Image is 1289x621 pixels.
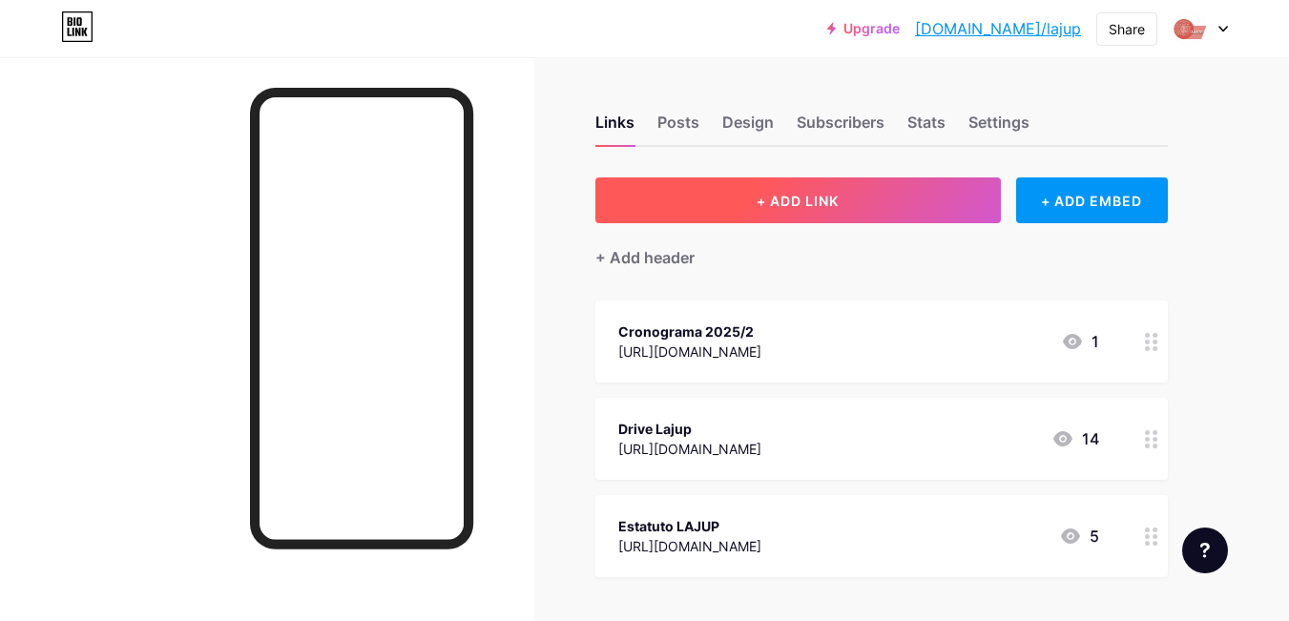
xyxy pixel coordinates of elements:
[797,111,884,145] div: Subscribers
[722,111,774,145] div: Design
[618,342,761,362] div: [URL][DOMAIN_NAME]
[915,17,1081,40] a: [DOMAIN_NAME]/lajup
[618,536,761,556] div: [URL][DOMAIN_NAME]
[595,111,634,145] div: Links
[1109,19,1145,39] div: Share
[618,516,761,536] div: Estatuto LAJUP
[595,246,695,269] div: + Add header
[1059,525,1099,548] div: 5
[907,111,946,145] div: Stats
[1051,427,1099,450] div: 14
[757,193,839,209] span: + ADD LINK
[595,177,1001,223] button: + ADD LINK
[1172,10,1208,47] img: LAJUP
[1061,330,1099,353] div: 1
[1016,177,1168,223] div: + ADD EMBED
[657,111,699,145] div: Posts
[618,439,761,459] div: [URL][DOMAIN_NAME]
[968,111,1029,145] div: Settings
[618,419,761,439] div: Drive Lajup
[827,21,900,36] a: Upgrade
[618,321,761,342] div: Cronograma 2025/2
